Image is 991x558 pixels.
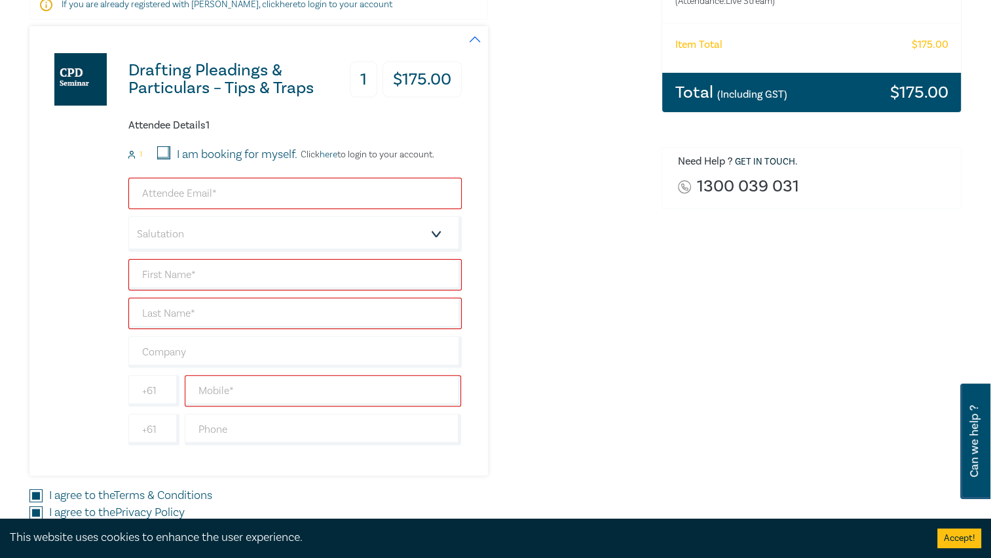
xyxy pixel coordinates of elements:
span: Can we help ? [968,391,981,491]
input: Attendee Email* [128,178,462,209]
h3: Total [675,84,787,101]
input: +61 [128,414,179,445]
small: (Including GST) [717,88,787,101]
label: I agree to the [49,504,185,521]
label: I am booking for myself. [177,146,297,163]
input: Company [128,336,462,368]
a: here [320,149,337,161]
input: First Name* [128,259,462,290]
h3: $ 175.00 [889,84,948,101]
h3: Drafting Pleadings & Particulars – Tips & Traps [128,62,344,97]
a: Get in touch [735,156,795,168]
a: Privacy Policy [115,505,185,520]
h6: $ 175.00 [911,39,948,51]
input: Mobile* [185,375,462,407]
input: +61 [128,375,179,407]
h6: Attendee Details 1 [128,119,462,132]
a: 1300 039 031 [696,178,798,195]
label: I agree to the [49,487,212,504]
input: Last Name* [128,298,462,329]
small: 1 [140,150,142,159]
h3: 1 [350,62,377,98]
input: Phone [185,414,462,445]
p: Click to login to your account. [297,149,434,160]
img: Drafting Pleadings & Particulars – Tips & Traps [54,53,107,106]
a: Terms & Conditions [114,488,212,503]
button: Accept cookies [937,528,981,548]
h3: $ 175.00 [383,62,462,98]
h6: Item Total [675,39,722,51]
div: This website uses cookies to enhance the user experience. [10,529,918,546]
h6: Need Help ? . [678,155,952,169]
